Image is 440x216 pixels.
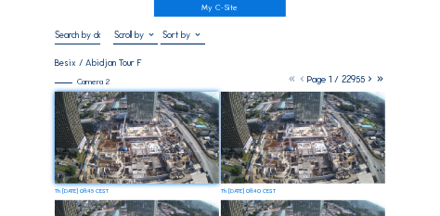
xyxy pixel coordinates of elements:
[55,92,219,184] img: image_52845088
[221,92,385,184] img: image_52844956
[221,188,276,194] div: Th [DATE] 08:40 CEST
[55,77,110,85] div: Camera 2
[55,58,142,68] div: Besix / Abidjan Tour F
[55,188,109,194] div: Th [DATE] 08:45 CEST
[307,73,365,85] span: Page 1 / 22955
[55,30,99,41] input: Search by date 󰅀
